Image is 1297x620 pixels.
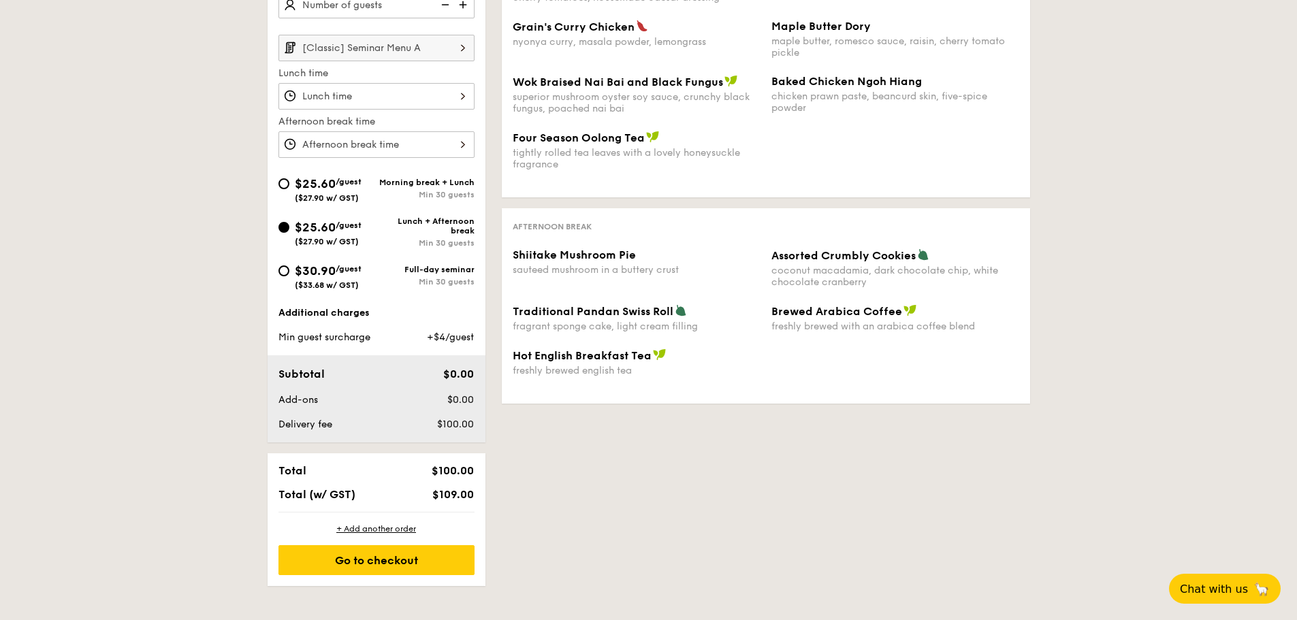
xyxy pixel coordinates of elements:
span: Four Season Oolong Tea [513,131,645,144]
span: ($27.90 w/ GST) [295,193,359,203]
span: Subtotal [278,368,325,380]
span: $100.00 [432,464,474,477]
span: $0.00 [443,368,474,380]
div: fragrant sponge cake, light cream filling [513,321,760,332]
div: Morning break + Lunch [377,178,475,187]
div: chicken prawn paste, beancurd skin, five-spice powder [771,91,1019,114]
input: Lunch time [278,83,475,110]
span: /guest [336,264,362,274]
span: $25.60 [295,176,336,191]
span: Maple Butter Dory [771,20,871,33]
span: Total [278,464,306,477]
button: Chat with us🦙 [1169,574,1281,604]
span: $0.00 [447,394,474,406]
img: icon-spicy.37a8142b.svg [636,20,648,32]
span: Brewed Arabica Coffee [771,305,902,318]
span: Add-ons [278,394,318,406]
div: sauteed mushroom in a buttery crust [513,264,760,276]
span: Hot English Breakfast Tea [513,349,652,362]
span: $30.90 [295,263,336,278]
div: coconut macadamia, dark chocolate chip, white chocolate cranberry [771,265,1019,288]
span: ($27.90 w/ GST) [295,237,359,246]
div: superior mushroom oyster soy sauce, crunchy black fungus, poached nai bai [513,91,760,114]
span: $100.00 [437,419,474,430]
div: Min 30 guests [377,277,475,287]
span: $25.60 [295,220,336,235]
span: Total (w/ GST) [278,488,355,501]
span: /guest [336,177,362,186]
img: icon-chevron-right.3c0dfbd6.svg [451,35,475,61]
img: icon-vegan.f8ff3823.svg [653,348,667,361]
div: freshly brewed english tea [513,365,760,376]
span: Traditional Pandan Swiss Roll [513,305,673,318]
div: Lunch + Afternoon break [377,216,475,235]
span: /guest [336,221,362,230]
input: $25.60/guest($27.90 w/ GST)Lunch + Afternoon breakMin 30 guests [278,222,289,233]
span: Chat with us [1180,583,1248,595]
img: icon-vegan.f8ff3823.svg [646,131,660,143]
input: Afternoon break time [278,131,475,158]
img: icon-vegan.f8ff3823.svg [724,75,738,87]
span: $109.00 [432,488,474,501]
label: Lunch time [278,67,475,80]
span: +$4/guest [427,331,474,343]
div: Min 30 guests [377,190,475,199]
img: icon-vegan.f8ff3823.svg [903,304,917,316]
div: nyonya curry, masala powder, lemongrass [513,36,760,48]
div: Min 30 guests [377,238,475,248]
span: Grain's Curry Chicken [513,20,635,33]
input: $25.60/guest($27.90 w/ GST)Morning break + LunchMin 30 guests [278,178,289,189]
span: Shiitake Mushroom Pie [513,248,636,261]
span: Assorted Crumbly Cookies [771,249,916,262]
img: icon-vegetarian.fe4039eb.svg [917,248,929,261]
div: maple butter, romesco sauce, raisin, cherry tomato pickle [771,35,1019,59]
span: Delivery fee [278,419,332,430]
div: tightly rolled tea leaves with a lovely honeysuckle fragrance [513,147,760,170]
span: Afternoon break [513,222,592,231]
img: icon-vegetarian.fe4039eb.svg [675,304,687,316]
input: $30.90/guest($33.68 w/ GST)Full-day seminarMin 30 guests [278,265,289,276]
span: Min guest surcharge [278,331,370,343]
div: + Add another order [278,523,475,534]
div: freshly brewed with an arabica coffee blend [771,321,1019,332]
span: Baked Chicken Ngoh Hiang [771,75,922,88]
span: Wok Braised Nai Bai and Black Fungus [513,76,723,88]
div: Additional charges [278,306,475,320]
label: Afternoon break time [278,115,475,129]
div: Go to checkout [278,545,475,575]
div: Full-day seminar [377,265,475,274]
span: 🦙 [1253,581,1270,597]
span: ($33.68 w/ GST) [295,280,359,290]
